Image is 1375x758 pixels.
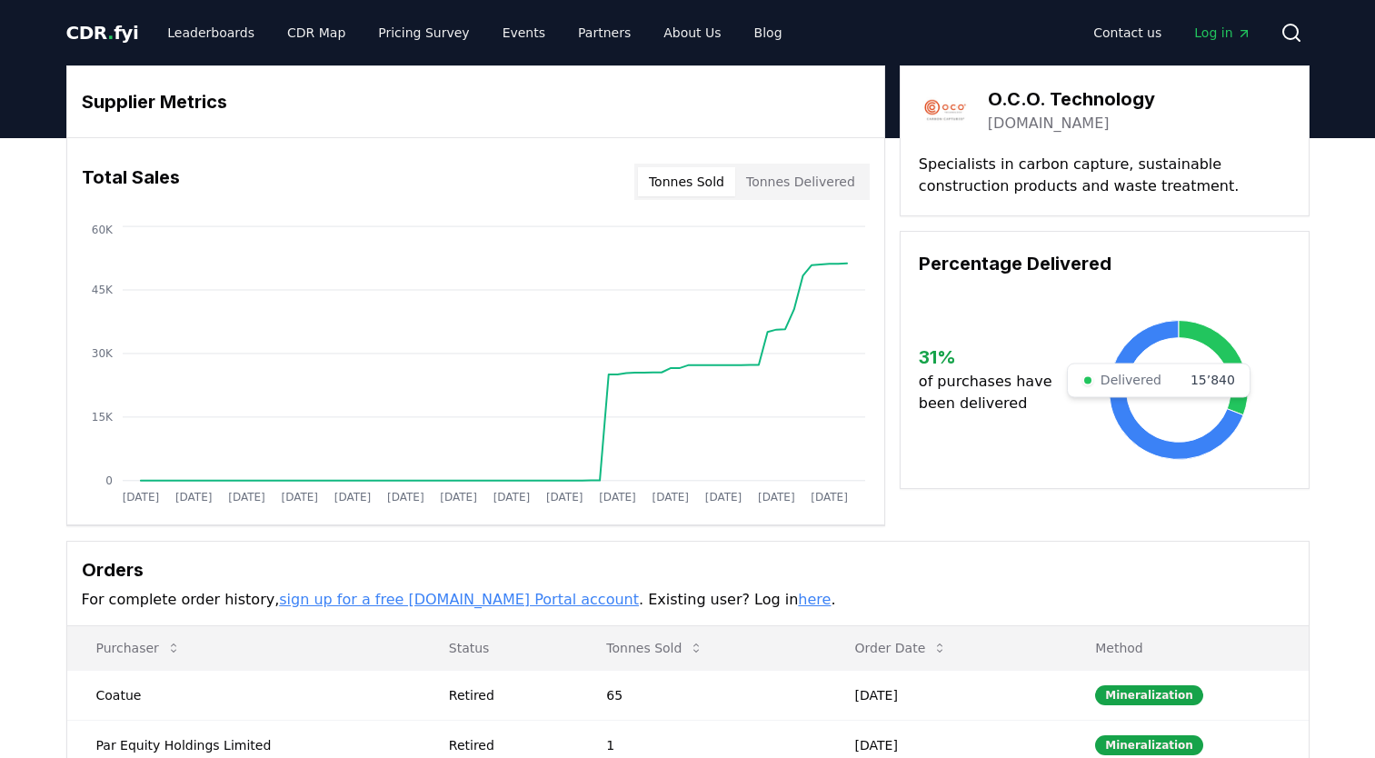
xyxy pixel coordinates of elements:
a: About Us [649,16,735,49]
td: Coatue [67,670,420,720]
a: CDR.fyi [66,20,139,45]
tspan: [DATE] [174,491,212,504]
span: CDR fyi [66,22,139,44]
h3: Orders [82,556,1294,583]
tspan: [DATE] [705,491,742,504]
button: Purchaser [82,630,195,666]
a: Partners [563,16,645,49]
a: here [798,591,831,608]
tspan: [DATE] [387,491,424,504]
a: Contact us [1079,16,1176,49]
h3: O.C.O. Technology [988,85,1155,113]
tspan: 45K [91,284,113,296]
p: Specialists in carbon capture, sustainable construction products and waste treatment. [919,154,1290,197]
tspan: 60K [91,224,113,236]
h3: Percentage Delivered [919,250,1290,277]
tspan: [DATE] [228,491,265,504]
a: Pricing Survey [364,16,483,49]
div: Retired [449,736,563,754]
p: of purchases have been delivered [919,371,1067,414]
tspan: [DATE] [281,491,318,504]
p: Status [434,639,563,657]
a: [DOMAIN_NAME] [988,113,1110,135]
button: Tonnes Sold [592,630,718,666]
h3: 31 % [919,344,1067,371]
nav: Main [1079,16,1265,49]
button: Tonnes Delivered [735,167,866,196]
tspan: [DATE] [599,491,636,504]
tspan: [DATE] [493,491,530,504]
span: . [107,22,114,44]
span: Log in [1194,24,1250,42]
p: Method [1081,639,1293,657]
div: Mineralization [1095,735,1203,755]
nav: Main [153,16,796,49]
button: Order Date [841,630,962,666]
p: For complete order history, . Existing user? Log in . [82,589,1294,611]
button: Tonnes Sold [638,167,735,196]
tspan: [DATE] [758,491,795,504]
tspan: [DATE] [811,491,848,504]
tspan: [DATE] [440,491,477,504]
div: Retired [449,686,563,704]
a: Log in [1180,16,1265,49]
tspan: [DATE] [122,491,159,504]
a: Events [488,16,560,49]
td: 65 [577,670,825,720]
tspan: 15K [91,411,113,424]
h3: Total Sales [82,164,180,200]
tspan: [DATE] [652,491,689,504]
div: Mineralization [1095,685,1203,705]
tspan: [DATE] [546,491,583,504]
a: Blog [740,16,797,49]
a: sign up for a free [DOMAIN_NAME] Portal account [279,591,639,608]
h3: Supplier Metrics [82,88,870,115]
a: CDR Map [273,16,360,49]
tspan: [DATE] [334,491,371,504]
tspan: 0 [105,474,113,487]
a: Leaderboards [153,16,269,49]
tspan: 30K [91,347,113,360]
td: [DATE] [826,670,1067,720]
img: O.C.O. Technology-logo [919,85,970,135]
